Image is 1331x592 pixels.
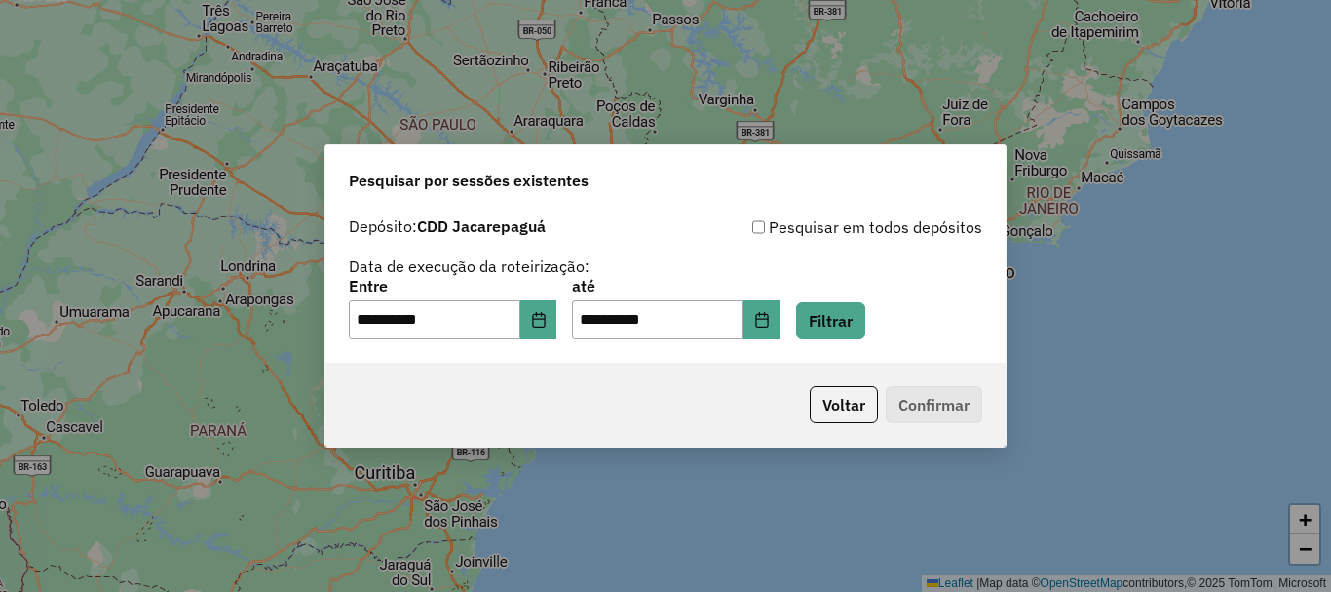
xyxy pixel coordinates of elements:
[796,302,865,339] button: Filtrar
[349,215,546,238] label: Depósito:
[520,300,557,339] button: Choose Date
[349,255,589,278] label: Data de execução da roteirização:
[349,169,589,192] span: Pesquisar por sessões existentes
[743,300,780,339] button: Choose Date
[417,217,546,236] strong: CDD Jacarepaguá
[349,274,556,297] label: Entre
[810,386,878,423] button: Voltar
[665,216,982,239] div: Pesquisar em todos depósitos
[572,274,780,297] label: até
